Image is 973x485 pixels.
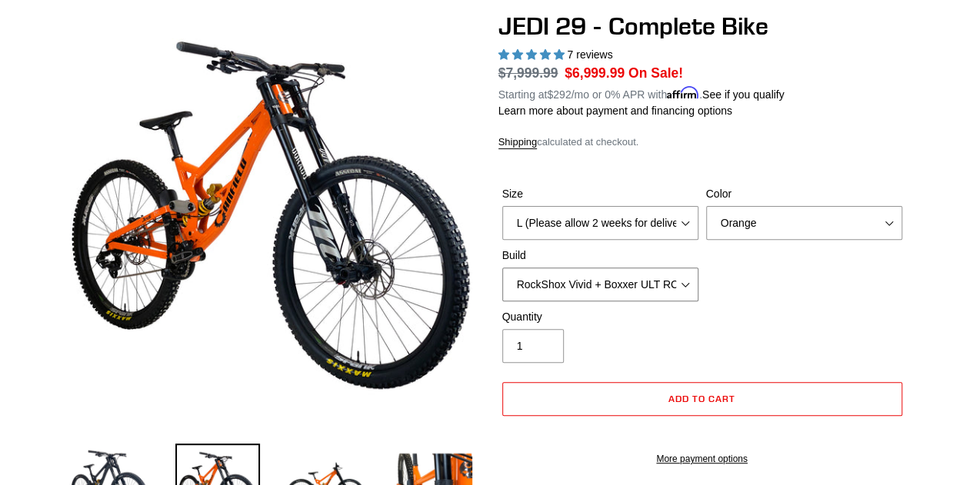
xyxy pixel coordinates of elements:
a: Shipping [498,136,538,149]
label: Color [706,186,902,202]
button: Add to cart [502,382,902,416]
a: See if you qualify - Learn more about Affirm Financing (opens in modal) [702,88,785,101]
h1: JEDI 29 - Complete Bike [498,12,906,41]
span: Add to cart [668,393,735,404]
label: Size [502,186,698,202]
s: $7,999.99 [498,65,558,81]
a: More payment options [502,452,902,466]
span: 7 reviews [567,48,612,61]
p: Starting at /mo or 0% APR with . [498,83,785,103]
span: $6,999.99 [565,65,625,81]
a: Learn more about payment and financing options [498,105,732,117]
span: 5.00 stars [498,48,568,61]
span: $292 [547,88,571,101]
span: Affirm [667,86,699,99]
span: On Sale! [628,63,683,83]
label: Build [502,247,698,264]
label: Quantity [502,309,698,325]
div: calculated at checkout. [498,135,906,150]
